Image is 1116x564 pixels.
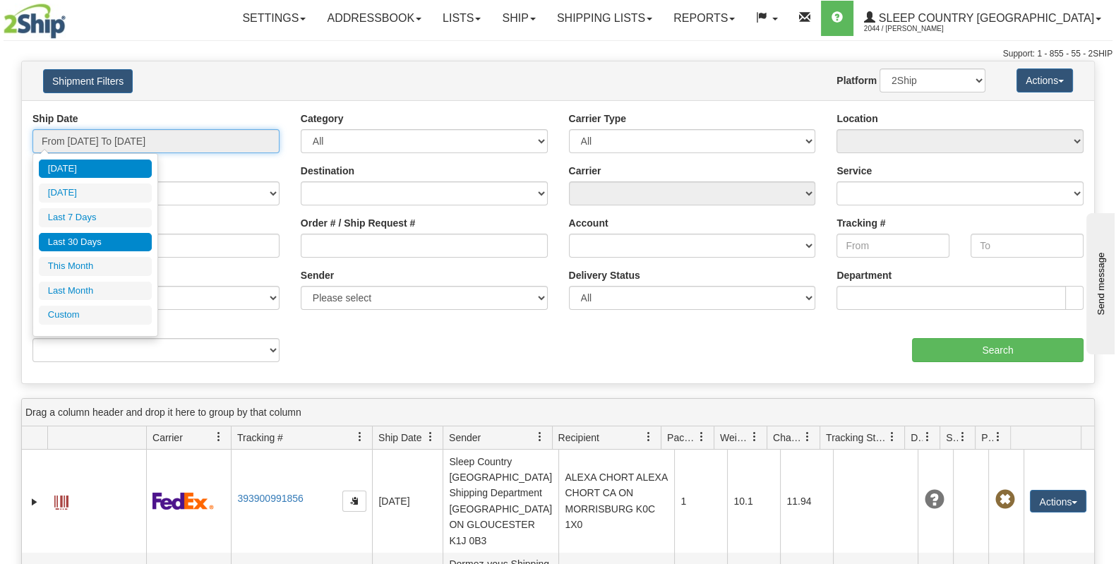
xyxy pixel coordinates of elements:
[4,4,66,39] img: logo2044.jpg
[432,1,491,36] a: Lists
[836,73,877,88] label: Platform
[836,268,892,282] label: Department
[836,112,877,126] label: Location
[316,1,432,36] a: Addressbook
[11,12,131,23] div: Send message
[743,425,767,449] a: Weight filter column settings
[911,431,923,445] span: Delivery Status
[1016,68,1073,92] button: Actions
[727,450,780,553] td: 10.1
[853,1,1112,36] a: Sleep Country [GEOGRAPHIC_DATA] 2044 / [PERSON_NAME]
[449,431,481,445] span: Sender
[569,216,608,230] label: Account
[836,234,949,258] input: From
[32,112,78,126] label: Ship Date
[39,233,152,252] li: Last 30 Days
[951,425,975,449] a: Shipment Issues filter column settings
[864,22,970,36] span: 2044 / [PERSON_NAME]
[946,431,958,445] span: Shipment Issues
[995,490,1014,510] span: Pickup Not Assigned
[39,282,152,301] li: Last Month
[1084,210,1115,354] iframe: chat widget
[152,431,183,445] span: Carrier
[232,1,316,36] a: Settings
[773,431,803,445] span: Charge
[667,431,697,445] span: Packages
[569,112,626,126] label: Carrier Type
[443,450,558,553] td: Sleep Country [GEOGRAPHIC_DATA] Shipping Department [GEOGRAPHIC_DATA] ON GLOUCESTER K1J 0B3
[826,431,887,445] span: Tracking Status
[372,450,443,553] td: [DATE]
[981,431,993,445] span: Pickup Status
[912,338,1084,362] input: Search
[237,493,303,504] a: 393900991856
[22,399,1094,426] div: grid grouping header
[342,491,366,512] button: Copy to clipboard
[4,48,1112,60] div: Support: 1 - 855 - 55 - 2SHIP
[39,160,152,179] li: [DATE]
[39,306,152,325] li: Custom
[720,431,750,445] span: Weight
[301,216,416,230] label: Order # / Ship Request #
[378,431,421,445] span: Ship Date
[780,450,833,553] td: 11.94
[54,489,68,512] a: Label
[637,425,661,449] a: Recipient filter column settings
[207,425,231,449] a: Carrier filter column settings
[237,431,283,445] span: Tracking #
[558,431,599,445] span: Recipient
[39,257,152,276] li: This Month
[924,490,944,510] span: Unknown
[796,425,820,449] a: Charge filter column settings
[836,164,872,178] label: Service
[39,208,152,227] li: Last 7 Days
[916,425,940,449] a: Delivery Status filter column settings
[43,69,133,93] button: Shipment Filters
[836,216,885,230] label: Tracking #
[301,164,354,178] label: Destination
[528,425,552,449] a: Sender filter column settings
[986,425,1010,449] a: Pickup Status filter column settings
[39,184,152,203] li: [DATE]
[152,492,214,510] img: 2 - FedEx Express®
[569,268,640,282] label: Delivery Status
[663,1,745,36] a: Reports
[28,495,42,509] a: Expand
[875,12,1094,24] span: Sleep Country [GEOGRAPHIC_DATA]
[569,164,601,178] label: Carrier
[301,112,344,126] label: Category
[558,450,674,553] td: ALEXA CHORT ALEXA CHORT CA ON MORRISBURG K0C 1X0
[1030,490,1086,512] button: Actions
[348,425,372,449] a: Tracking # filter column settings
[301,268,334,282] label: Sender
[546,1,663,36] a: Shipping lists
[674,450,727,553] td: 1
[690,425,714,449] a: Packages filter column settings
[971,234,1084,258] input: To
[419,425,443,449] a: Ship Date filter column settings
[491,1,546,36] a: Ship
[880,425,904,449] a: Tracking Status filter column settings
